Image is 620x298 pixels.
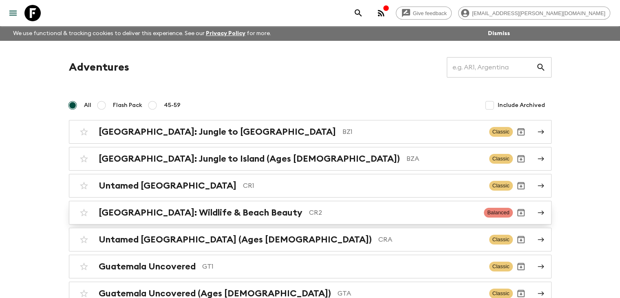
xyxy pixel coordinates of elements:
a: Give feedback [396,7,452,20]
button: Archive [513,231,529,248]
a: Guatemala UncoveredGT1ClassicArchive [69,255,552,278]
p: CR1 [243,181,483,191]
span: Classic [489,127,513,137]
button: Archive [513,178,529,194]
p: We use functional & tracking cookies to deliver this experience. See our for more. [10,26,274,41]
span: [EMAIL_ADDRESS][PERSON_NAME][DOMAIN_NAME] [468,10,610,16]
button: Archive [513,151,529,167]
h2: [GEOGRAPHIC_DATA]: Wildlife & Beach Beauty [99,207,302,218]
button: search adventures [350,5,366,21]
p: BZA [406,154,483,164]
button: menu [5,5,21,21]
p: GT1 [202,262,483,271]
span: Classic [489,154,513,164]
h2: [GEOGRAPHIC_DATA]: Jungle to Island (Ages [DEMOGRAPHIC_DATA]) [99,153,400,164]
span: Classic [489,262,513,271]
h2: Guatemala Uncovered [99,261,196,272]
span: Classic [489,235,513,245]
span: All [84,101,91,109]
h2: Untamed [GEOGRAPHIC_DATA] (Ages [DEMOGRAPHIC_DATA]) [99,234,372,245]
p: CRA [378,235,483,245]
input: e.g. AR1, Argentina [447,56,536,79]
span: 45-59 [164,101,181,109]
h2: [GEOGRAPHIC_DATA]: Jungle to [GEOGRAPHIC_DATA] [99,127,336,137]
a: [GEOGRAPHIC_DATA]: Jungle to [GEOGRAPHIC_DATA]BZ1ClassicArchive [69,120,552,144]
p: CR2 [309,208,478,218]
span: Flash Pack [113,101,142,109]
a: [GEOGRAPHIC_DATA]: Wildlife & Beach BeautyCR2BalancedArchive [69,201,552,225]
h2: Untamed [GEOGRAPHIC_DATA] [99,180,236,191]
a: Privacy Policy [206,31,245,36]
a: Untamed [GEOGRAPHIC_DATA]CR1ClassicArchive [69,174,552,198]
button: Archive [513,258,529,275]
span: Give feedback [408,10,451,16]
a: Untamed [GEOGRAPHIC_DATA] (Ages [DEMOGRAPHIC_DATA])CRAClassicArchive [69,228,552,251]
p: BZ1 [342,127,483,137]
div: [EMAIL_ADDRESS][PERSON_NAME][DOMAIN_NAME] [458,7,610,20]
h1: Adventures [69,59,129,76]
button: Archive [513,205,529,221]
span: Classic [489,181,513,191]
a: [GEOGRAPHIC_DATA]: Jungle to Island (Ages [DEMOGRAPHIC_DATA])BZAClassicArchive [69,147,552,171]
button: Dismiss [486,28,512,39]
span: Balanced [484,208,512,218]
button: Archive [513,124,529,140]
span: Include Archived [498,101,545,109]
